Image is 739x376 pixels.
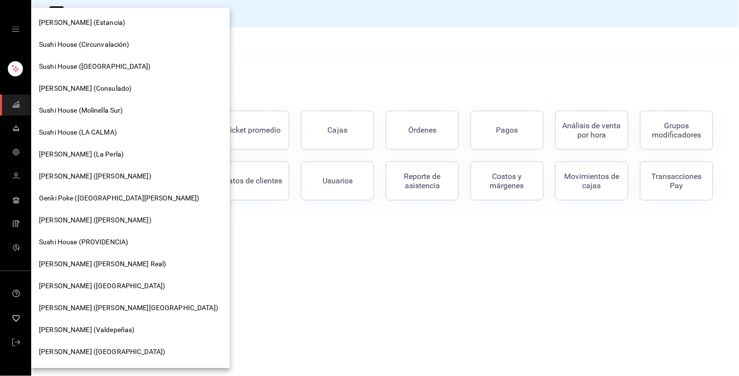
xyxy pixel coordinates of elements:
[31,78,230,99] div: [PERSON_NAME] (Consulado)
[31,56,230,78] div: Sushi House ([GEOGRAPHIC_DATA])
[39,259,166,269] span: [PERSON_NAME] ([PERSON_NAME] Real)
[39,325,134,335] span: [PERSON_NAME] (Valdepeñas)
[39,18,125,28] span: [PERSON_NAME] (Estancia)
[31,341,230,363] div: [PERSON_NAME] ([GEOGRAPHIC_DATA])
[39,105,123,116] span: Sushi House (Molinella Sur)
[31,187,230,209] div: Genki Poke ([GEOGRAPHIC_DATA][PERSON_NAME])
[39,347,165,357] span: [PERSON_NAME] ([GEOGRAPHIC_DATA])
[39,40,130,50] span: Sushi House (Circunvalación)
[39,61,151,72] span: Sushi House ([GEOGRAPHIC_DATA])
[39,303,218,313] span: [PERSON_NAME] ([PERSON_NAME][GEOGRAPHIC_DATA])
[39,215,152,225] span: [PERSON_NAME] ([PERSON_NAME])
[39,281,165,291] span: [PERSON_NAME] ([GEOGRAPHIC_DATA])
[31,143,230,165] div: [PERSON_NAME] (La Perla)
[31,99,230,121] div: Sushi House (Molinella Sur)
[31,319,230,341] div: [PERSON_NAME] (Valdepeñas)
[31,253,230,275] div: [PERSON_NAME] ([PERSON_NAME] Real)
[31,165,230,187] div: [PERSON_NAME] ([PERSON_NAME])
[39,127,117,138] span: Sushi House (LA CALMA)
[31,209,230,231] div: [PERSON_NAME] ([PERSON_NAME])
[39,237,128,247] span: Sushi House (PROVIDENCIA)
[31,34,230,56] div: Sushi House (Circunvalación)
[31,231,230,253] div: Sushi House (PROVIDENCIA)
[39,83,132,94] span: [PERSON_NAME] (Consulado)
[31,12,230,34] div: [PERSON_NAME] (Estancia)
[31,121,230,143] div: Sushi House (LA CALMA)
[31,275,230,297] div: [PERSON_NAME] ([GEOGRAPHIC_DATA])
[31,297,230,319] div: [PERSON_NAME] ([PERSON_NAME][GEOGRAPHIC_DATA])
[39,171,152,181] span: [PERSON_NAME] ([PERSON_NAME])
[39,149,124,159] span: [PERSON_NAME] (La Perla)
[39,193,200,203] span: Genki Poke ([GEOGRAPHIC_DATA][PERSON_NAME])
